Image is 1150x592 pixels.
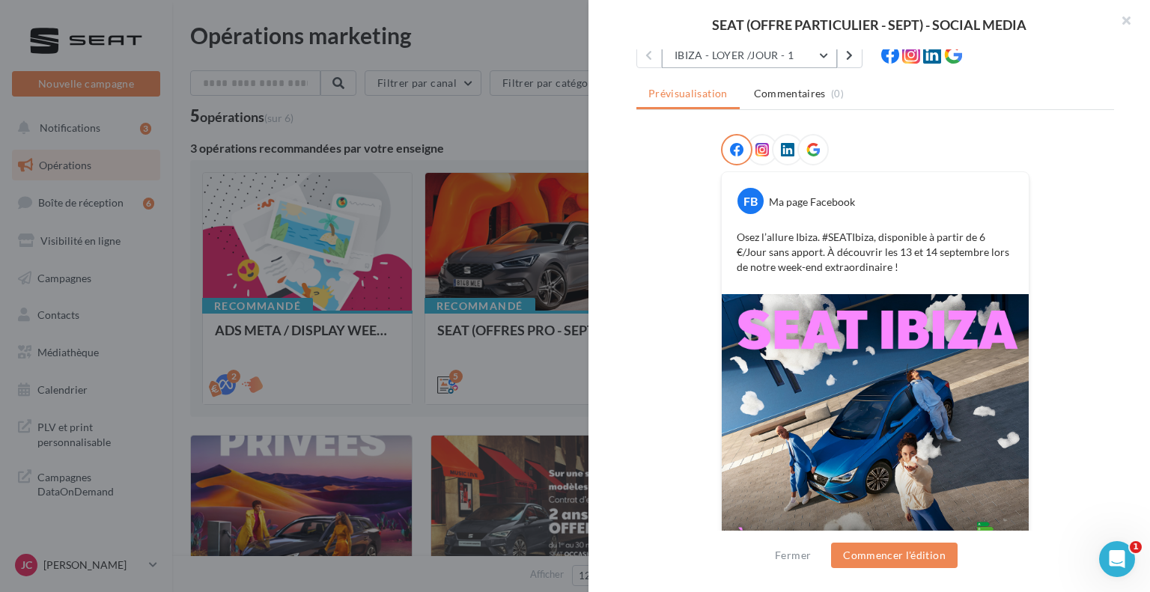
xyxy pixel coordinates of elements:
button: Fermer [769,546,817,564]
iframe: Intercom live chat [1099,541,1135,577]
button: Commencer l'édition [831,543,958,568]
p: Osez l’allure Ibiza. #SEATIbiza, disponible à partir de 6 €/Jour sans apport. À découvrir les 13 ... [737,230,1014,275]
button: IBIZA - LOYER /JOUR - 1 [662,43,837,68]
span: Commentaires [754,86,826,101]
div: SEAT (OFFRE PARTICULIER - SEPT) - SOCIAL MEDIA [612,18,1126,31]
div: FB [737,188,764,214]
span: (0) [831,88,844,100]
div: Ma page Facebook [769,195,855,210]
span: 1 [1130,541,1142,553]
